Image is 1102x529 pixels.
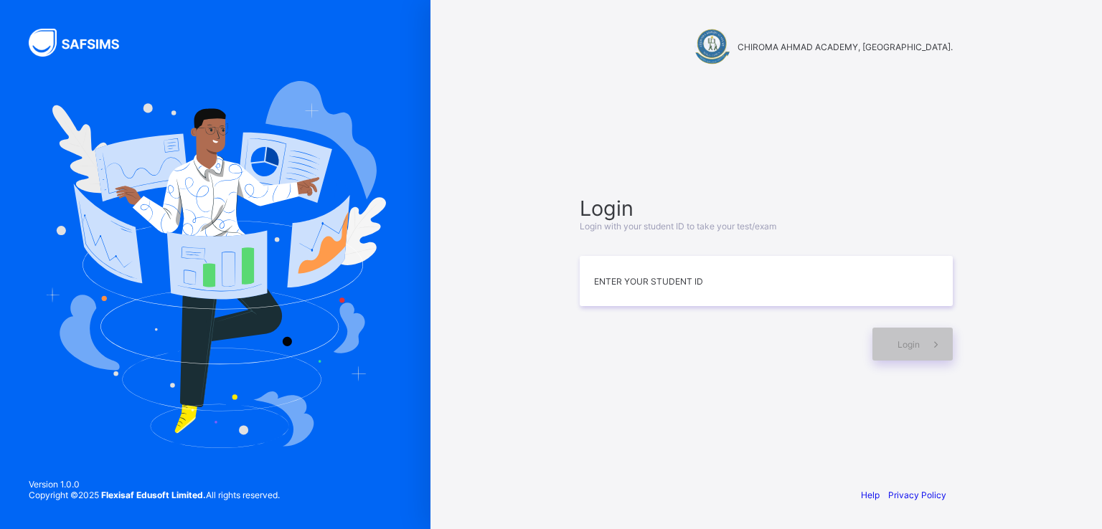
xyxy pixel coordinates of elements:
[898,339,920,350] span: Login
[29,29,136,57] img: SAFSIMS Logo
[101,490,206,500] strong: Flexisaf Edusoft Limited.
[738,42,953,52] span: CHIROMA AHMAD ACADEMY, [GEOGRAPHIC_DATA].
[580,196,953,221] span: Login
[888,490,946,500] a: Privacy Policy
[861,490,880,500] a: Help
[44,81,386,448] img: Hero Image
[580,221,776,232] span: Login with your student ID to take your test/exam
[29,490,280,500] span: Copyright © 2025 All rights reserved.
[29,479,280,490] span: Version 1.0.0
